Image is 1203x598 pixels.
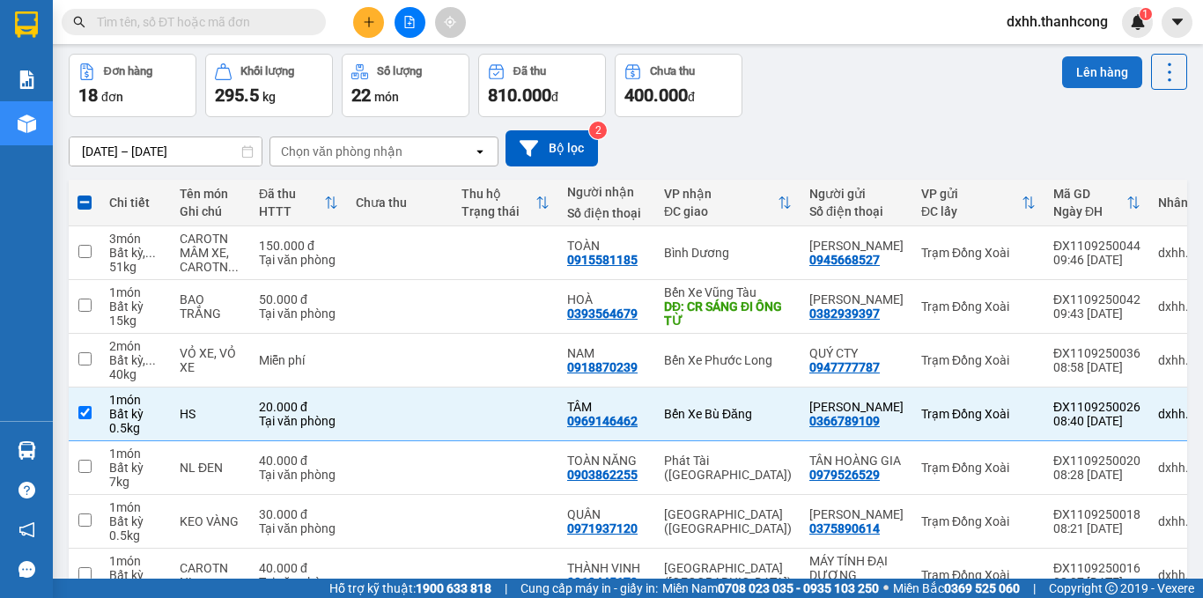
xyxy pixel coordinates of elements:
[109,285,162,299] div: 1 món
[109,421,162,435] div: 0.5 kg
[921,299,1036,314] div: Trạm Đồng Xoài
[109,393,162,407] div: 1 món
[259,507,338,521] div: 30.000 đ
[993,11,1122,33] span: dxhh.thanhcong
[664,299,792,328] div: DĐ: CR SÁNG ĐI ÔNG TỪ
[1053,306,1140,321] div: 09:43 [DATE]
[1033,579,1036,598] span: |
[453,180,558,226] th: Toggle SortBy
[15,11,38,38] img: logo-vxr
[1044,180,1149,226] th: Toggle SortBy
[180,407,241,421] div: HS
[488,85,551,106] span: 810.000
[109,554,162,568] div: 1 món
[921,568,1036,582] div: Trạm Đồng Xoài
[461,187,535,201] div: Thu hộ
[1170,14,1185,30] span: caret-down
[73,16,85,28] span: search
[809,414,880,428] div: 0366789109
[921,407,1036,421] div: Trạm Đồng Xoài
[145,353,156,367] span: ...
[624,85,688,106] span: 400.000
[883,585,889,592] span: ⚪️
[1053,468,1140,482] div: 08:28 [DATE]
[351,85,371,106] span: 22
[259,253,338,267] div: Tại văn phòng
[809,204,904,218] div: Số điện thoại
[809,521,880,535] div: 0375890614
[215,85,259,106] span: 295.5
[1162,7,1192,38] button: caret-down
[444,16,456,28] span: aim
[921,204,1022,218] div: ĐC lấy
[809,253,880,267] div: 0945668527
[567,239,646,253] div: TOÀN
[180,561,241,589] div: CAROTN NL
[664,507,792,535] div: [GEOGRAPHIC_DATA] ([GEOGRAPHIC_DATA])
[662,579,879,598] span: Miền Nam
[109,232,162,246] div: 3 món
[259,306,338,321] div: Tại văn phòng
[1053,204,1126,218] div: Ngày ĐH
[104,65,152,78] div: Đơn hàng
[342,54,469,117] button: Số lượng22món
[921,187,1022,201] div: VP gửi
[912,180,1044,226] th: Toggle SortBy
[395,7,425,38] button: file-add
[809,454,904,468] div: TÂN HOÀNG GIA
[416,581,491,595] strong: 1900 633 818
[506,130,598,166] button: Bộ lọc
[567,292,646,306] div: HOÀ
[567,468,638,482] div: 0903862255
[180,514,241,528] div: KEO VÀNG
[109,246,162,260] div: Bất kỳ, Bất kỳ, Bất kỳ
[809,400,904,414] div: LÊ DUY TÂN
[78,85,98,106] span: 18
[109,500,162,514] div: 1 món
[567,360,638,374] div: 0918870239
[1053,507,1140,521] div: ĐX1109250018
[809,187,904,201] div: Người gửi
[650,65,695,78] div: Chưa thu
[259,468,338,482] div: Tại văn phòng
[101,90,123,104] span: đơn
[1062,56,1142,88] button: Lên hàng
[1053,239,1140,253] div: ĐX1109250044
[377,65,422,78] div: Số lượng
[403,16,416,28] span: file-add
[109,260,162,274] div: 51 kg
[461,204,535,218] div: Trạng thái
[353,7,384,38] button: plus
[1053,561,1140,575] div: ĐX1109250016
[109,568,162,582] div: Bất kỳ
[473,144,487,159] svg: open
[809,239,904,253] div: LÊ QUYỀN
[259,521,338,535] div: Tại văn phòng
[520,579,658,598] span: Cung cấp máy in - giấy in:
[567,346,646,360] div: NAM
[664,285,792,299] div: Bến Xe Vũng Tàu
[809,360,880,374] div: 0947777787
[259,414,338,428] div: Tại văn phòng
[18,561,35,578] span: message
[205,54,333,117] button: Khối lượng295.5kg
[363,16,375,28] span: plus
[615,54,742,117] button: Chưa thu400.000đ
[567,454,646,468] div: TOÀN NĂNG
[1053,360,1140,374] div: 08:58 [DATE]
[180,187,241,201] div: Tên món
[655,180,801,226] th: Toggle SortBy
[664,246,792,260] div: Bình Dương
[228,260,239,274] span: ...
[435,7,466,38] button: aim
[259,204,324,218] div: HTTT
[180,461,241,475] div: NL ĐEN
[1053,292,1140,306] div: ĐX1109250042
[567,400,646,414] div: TÂM
[589,122,607,139] sup: 2
[109,314,162,328] div: 15 kg
[1140,8,1152,20] sup: 1
[944,581,1020,595] strong: 0369 525 060
[97,12,305,32] input: Tìm tên, số ĐT hoặc mã đơn
[69,54,196,117] button: Đơn hàng18đơn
